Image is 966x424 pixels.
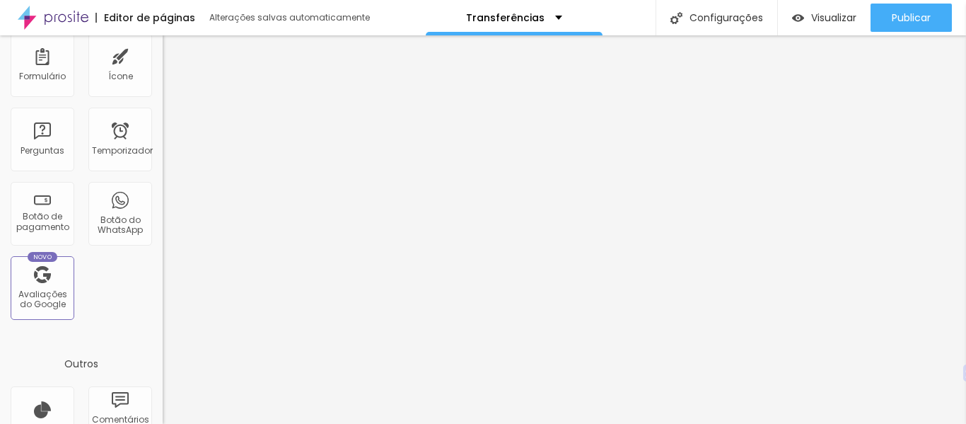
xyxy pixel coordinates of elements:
[871,4,952,32] button: Publicar
[892,11,931,25] font: Publicar
[209,11,370,23] font: Alterações salvas automaticamente
[92,144,153,156] font: Temporizador
[811,11,856,25] font: Visualizar
[466,11,545,25] font: Transferências
[104,11,195,25] font: Editor de páginas
[670,12,682,24] img: Ícone
[689,11,763,25] font: Configurações
[19,70,66,82] font: Formulário
[16,210,69,232] font: Botão de pagamento
[33,253,52,261] font: Novo
[18,288,67,310] font: Avaliações do Google
[108,70,133,82] font: Ícone
[778,4,871,32] button: Visualizar
[792,12,804,24] img: view-1.svg
[21,144,64,156] font: Perguntas
[98,214,143,236] font: Botão do WhatsApp
[163,35,966,424] iframe: Editor
[64,357,98,371] font: Outros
